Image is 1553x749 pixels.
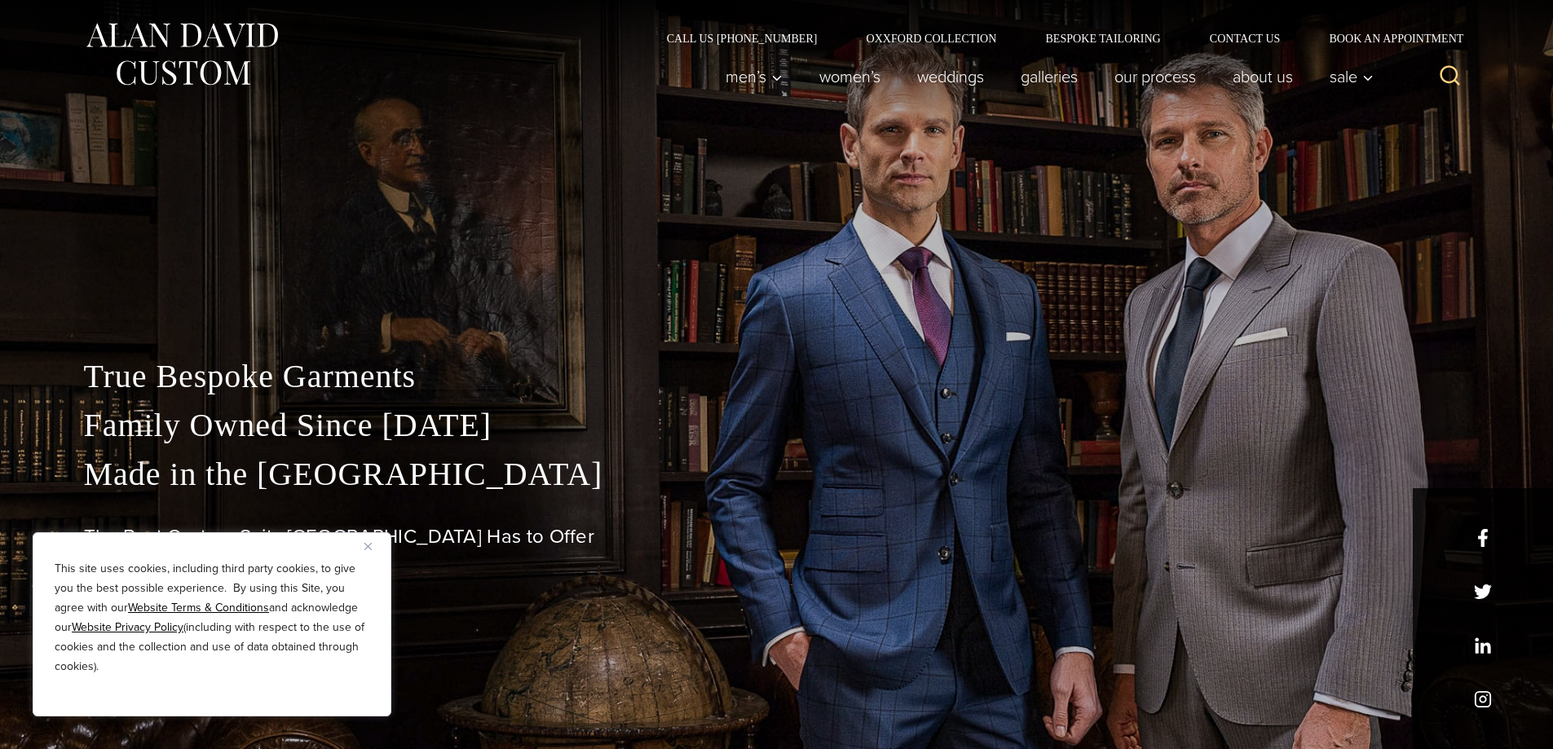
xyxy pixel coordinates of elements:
button: Close [364,536,384,556]
a: Women’s [801,60,898,93]
a: Website Privacy Policy [72,619,183,636]
a: About Us [1214,60,1311,93]
p: True Bespoke Garments Family Owned Since [DATE] Made in the [GEOGRAPHIC_DATA] [84,352,1470,499]
h1: The Best Custom Suits [GEOGRAPHIC_DATA] Has to Offer [84,525,1470,549]
p: This site uses cookies, including third party cookies, to give you the best possible experience. ... [55,559,369,676]
a: weddings [898,60,1002,93]
nav: Secondary Navigation [642,33,1470,44]
a: Oxxford Collection [841,33,1021,44]
button: View Search Form [1431,57,1470,96]
span: Men’s [726,68,783,85]
a: Our Process [1096,60,1214,93]
img: Close [364,543,372,550]
a: Galleries [1002,60,1096,93]
a: Book an Appointment [1304,33,1469,44]
a: Call Us [PHONE_NUMBER] [642,33,842,44]
a: Website Terms & Conditions [128,599,269,616]
a: Bespoke Tailoring [1021,33,1185,44]
a: Contact Us [1185,33,1305,44]
nav: Primary Navigation [707,60,1382,93]
span: Sale [1330,68,1374,85]
img: Alan David Custom [84,18,280,90]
